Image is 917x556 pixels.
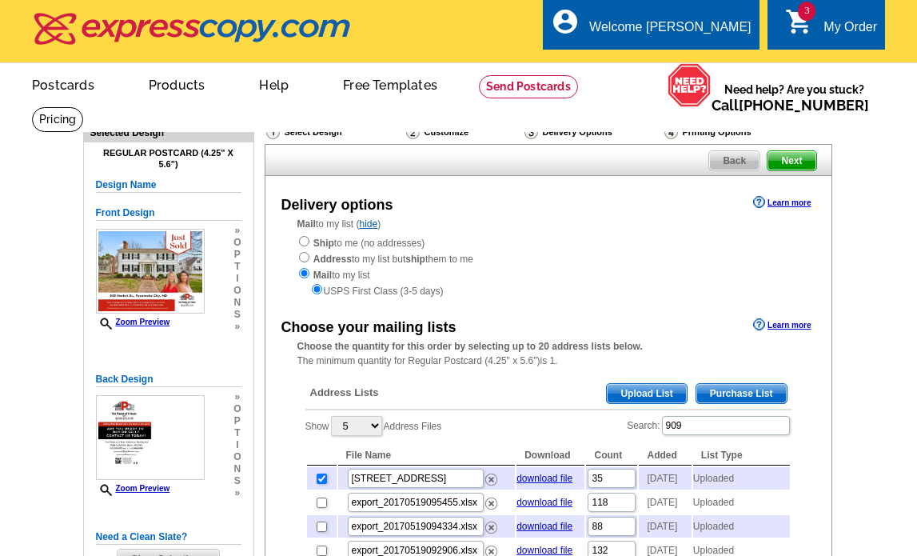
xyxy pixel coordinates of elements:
[360,218,378,230] a: hide
[753,318,811,331] a: Learn more
[785,18,877,38] a: 3 shopping_cart My Order
[233,309,241,321] span: s
[712,82,877,114] span: Need help? Are you stuck?
[639,515,691,538] td: [DATE]
[739,97,869,114] a: [PHONE_NUMBER]
[266,125,280,139] img: Select Design
[233,273,241,285] span: i
[485,498,497,510] img: delete.png
[516,446,584,466] th: Download
[96,148,241,169] h4: Regular Postcard (4.25" x 5.6")
[297,282,799,298] div: USPS First Class (3-5 days)
[265,339,831,368] div: The minimum quantity for Regular Postcard (4.25" x 5.6")is 1.
[233,487,241,499] span: »
[586,446,637,466] th: Count
[313,254,352,265] strong: Address
[639,491,691,514] td: [DATE]
[753,196,811,209] a: Learn more
[233,439,241,451] span: i
[485,542,497,554] a: Remove this list
[233,65,314,102] a: Help
[317,65,463,102] a: Free Templates
[233,285,241,297] span: o
[516,497,572,508] a: download file
[6,65,120,102] a: Postcards
[516,545,572,556] a: download file
[485,474,497,486] img: delete.png
[405,254,425,265] strong: ship
[523,124,663,144] div: Delivery Options
[96,395,205,480] img: small-thumb.jpg
[663,124,805,140] div: Printing Options
[668,63,712,106] img: help
[265,124,405,144] div: Select Design
[123,65,231,102] a: Products
[639,446,691,466] th: Added
[785,7,814,36] i: shopping_cart
[233,237,241,249] span: o
[798,2,815,21] span: 3
[516,521,572,532] a: download file
[96,206,241,221] h5: Front Design
[693,467,790,490] td: Uploaded
[233,391,241,403] span: »
[96,530,241,545] h5: Need a Clean Slate?
[485,522,497,534] img: delete.png
[627,414,791,437] label: Search:
[693,491,790,514] td: Uploaded
[485,518,497,530] a: Remove this list
[96,229,205,314] img: small-thumb.jpg
[281,317,457,338] div: Choose your mailing lists
[310,386,379,400] span: Address Lists
[96,318,170,326] a: Zoom Preview
[485,494,497,506] a: Remove this list
[485,470,497,482] a: Remove this list
[664,125,678,139] img: Printing Options & Summary
[767,151,815,170] span: Next
[96,484,170,493] a: Zoom Preview
[233,475,241,487] span: s
[305,414,442,438] label: Show Address Files
[233,427,241,439] span: t
[693,446,790,466] th: List Type
[313,238,334,249] strong: Ship
[405,124,523,140] div: Customize
[551,7,580,36] i: account_circle
[712,97,869,114] span: Call
[693,515,790,538] td: Uploaded
[331,416,382,436] select: ShowAddress Files
[281,194,393,216] div: Delivery options
[233,403,241,415] span: o
[524,125,538,139] img: Delivery Options
[406,125,420,139] img: Customize
[709,151,760,170] span: Back
[233,261,241,273] span: t
[662,416,790,435] input: Search:
[233,463,241,475] span: n
[696,384,787,403] span: Purchase List
[313,270,332,281] strong: Mail
[297,234,799,298] div: to me (no addresses) to my list but them to me to my list
[96,178,241,193] h5: Design Name
[233,297,241,309] span: n
[338,446,516,466] th: File Name
[233,249,241,261] span: p
[96,372,241,387] h5: Back Design
[823,20,877,42] div: My Order
[516,473,572,484] a: download file
[607,384,686,403] span: Upload List
[233,451,241,463] span: o
[297,341,643,352] strong: Choose the quantity for this order by selecting up to 20 address lists below.
[233,415,241,427] span: p
[708,150,760,171] a: Back
[639,467,691,490] td: [DATE]
[589,20,751,42] div: Welcome [PERSON_NAME]
[233,225,241,237] span: »
[84,125,253,140] div: Selected Design
[297,218,316,230] strong: Mail
[233,321,241,333] span: »
[265,217,831,298] div: to my list ( )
